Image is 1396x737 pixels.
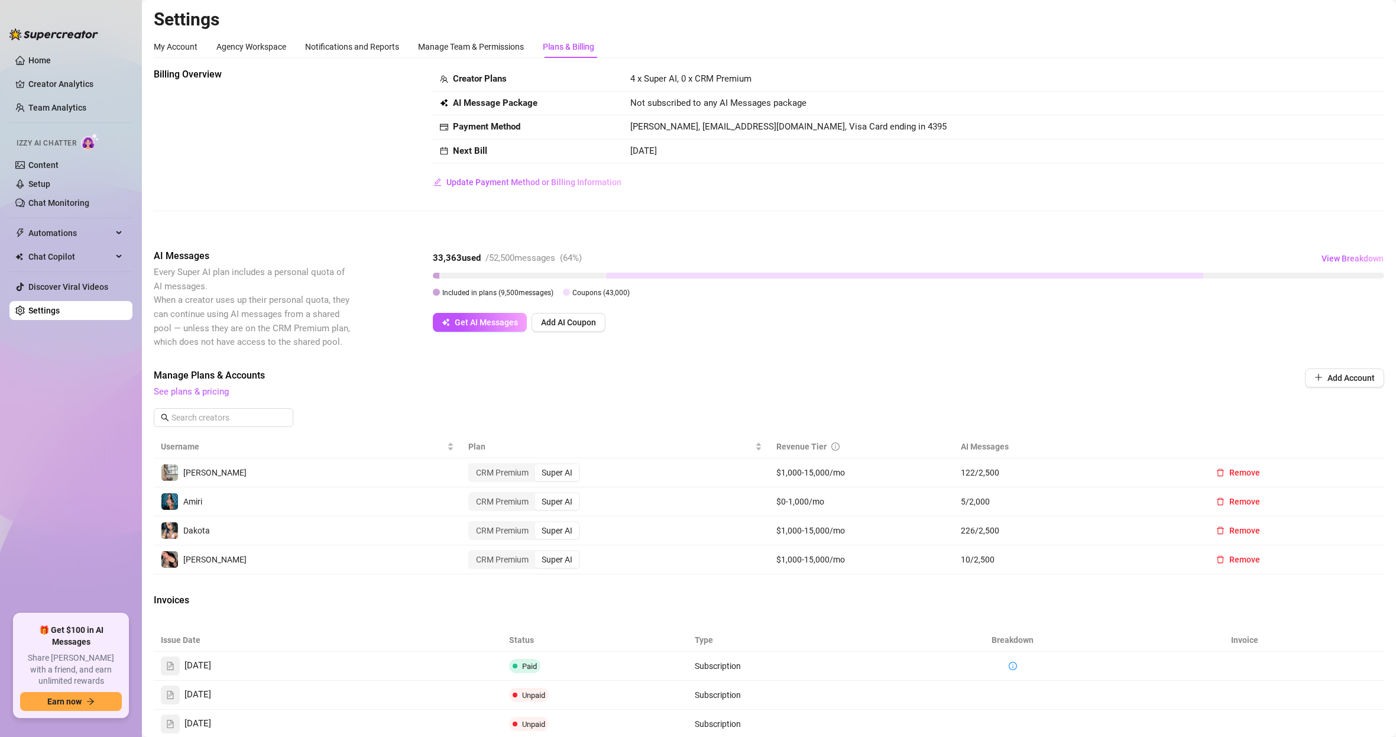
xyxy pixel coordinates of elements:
[469,551,535,568] div: CRM Premium
[920,629,1106,652] th: Breakdown
[961,495,1193,508] span: 5 / 2,000
[154,386,229,397] a: See plans & pricing
[20,625,122,648] span: 🎁 Get $100 in AI Messages
[1229,497,1260,506] span: Remove
[468,550,580,569] div: segmented control
[28,56,51,65] a: Home
[776,442,827,451] span: Revenue Tier
[183,555,247,564] span: [PERSON_NAME]
[183,468,247,477] span: [PERSON_NAME]
[440,147,448,155] span: calendar
[1106,629,1384,652] th: Invoice
[28,179,50,189] a: Setup
[468,440,752,453] span: Plan
[695,719,741,729] span: Subscription
[166,691,174,699] span: file-text
[28,282,108,292] a: Discover Viral Videos
[184,688,211,702] span: [DATE]
[455,318,518,327] span: Get AI Messages
[446,177,621,187] span: Update Payment Method or Billing Information
[1009,662,1017,670] span: info-circle
[1314,373,1323,382] span: plus
[961,553,1193,566] span: 10 / 2,500
[433,173,622,192] button: Update Payment Method or Billing Information
[9,28,98,40] img: logo-BBDzfeDw.svg
[15,253,23,261] img: Chat Copilot
[15,228,25,238] span: thunderbolt
[1229,526,1260,535] span: Remove
[161,440,445,453] span: Username
[1321,249,1384,268] button: View Breakdown
[1216,526,1225,535] span: delete
[1216,497,1225,506] span: delete
[1321,254,1384,263] span: View Breakdown
[161,493,178,510] img: Amiri
[154,249,352,263] span: AI Messages
[695,661,741,671] span: Subscription
[17,138,76,149] span: Izzy AI Chatter
[468,463,580,482] div: segmented control
[630,73,752,84] span: 4 x Super AI, 0 x CRM Premium
[535,522,579,539] div: Super AI
[440,123,448,131] span: credit-card
[184,659,211,673] span: [DATE]
[560,253,582,263] span: ( 64 %)
[1207,550,1269,569] button: Remove
[541,318,596,327] span: Add AI Coupon
[171,411,277,424] input: Search creators
[1327,373,1375,383] span: Add Account
[469,522,535,539] div: CRM Premium
[831,442,840,451] span: info-circle
[630,121,947,132] span: [PERSON_NAME], [EMAIL_ADDRESS][DOMAIN_NAME], Visa Card ending in 4395
[20,692,122,711] button: Earn nowarrow-right
[1216,468,1225,477] span: delete
[166,662,174,670] span: file-text
[1229,555,1260,564] span: Remove
[154,368,1225,383] span: Manage Plans & Accounts
[216,40,286,53] div: Agency Workspace
[535,493,579,510] div: Super AI
[468,492,580,511] div: segmented control
[28,160,59,170] a: Content
[28,75,123,93] a: Creator Analytics
[485,253,555,263] span: / 52,500 messages
[688,629,920,652] th: Type
[1229,468,1260,477] span: Remove
[161,413,169,422] span: search
[543,40,594,53] div: Plans & Billing
[440,75,448,83] span: team
[769,458,954,487] td: $1,000-15,000/mo
[1216,555,1225,564] span: delete
[453,73,507,84] strong: Creator Plans
[433,313,527,332] button: Get AI Messages
[166,720,174,728] span: file-text
[418,40,524,53] div: Manage Team & Permissions
[769,545,954,574] td: $1,000-15,000/mo
[630,96,806,111] span: Not subscribed to any AI Messages package
[532,313,605,332] button: Add AI Coupon
[469,493,535,510] div: CRM Premium
[1207,463,1269,482] button: Remove
[1207,521,1269,540] button: Remove
[154,8,1384,31] h2: Settings
[154,40,197,53] div: My Account
[961,466,1193,479] span: 122 / 2,500
[468,521,580,540] div: segmented control
[769,516,954,545] td: $1,000-15,000/mo
[154,267,350,347] span: Every Super AI plan includes a personal quota of AI messages. When a creator uses up their person...
[47,697,82,706] span: Earn now
[469,464,535,481] div: CRM Premium
[453,98,537,108] strong: AI Message Package
[161,522,178,539] img: Dakota
[86,697,95,706] span: arrow-right
[535,551,579,568] div: Super AI
[184,717,211,731] span: [DATE]
[183,526,210,535] span: Dakota
[154,67,352,82] span: Billing Overview
[630,146,657,156] span: [DATE]
[535,464,579,481] div: Super AI
[28,198,89,208] a: Chat Monitoring
[453,146,487,156] strong: Next Bill
[433,178,442,186] span: edit
[28,224,112,243] span: Automations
